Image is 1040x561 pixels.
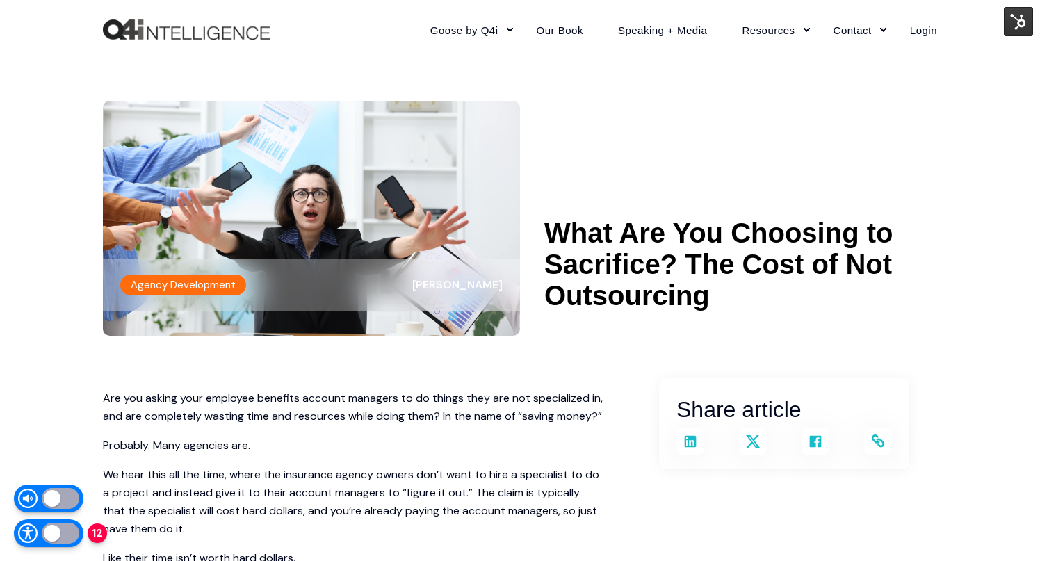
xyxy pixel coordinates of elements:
label: Agency Development [120,275,246,295]
span: [PERSON_NAME] [412,277,503,292]
h2: Share article [676,392,892,428]
a: Share on LinkedIn [676,428,704,455]
img: Q4intelligence, LLC logo [103,19,270,40]
a: Share on Facebook [802,428,829,455]
img: HubSpot Tools Menu Toggle [1004,7,1033,36]
a: Back to Home [103,19,270,40]
p: We hear this all the time, where the insurance agency owners don’t want to hire a specialist to d... [103,466,603,538]
p: Probably. Many agencies are. [103,437,603,455]
a: Copy and share the link [864,428,892,455]
h1: What Are You Choosing to Sacrifice? The Cost of Not Outsourcing [544,218,937,311]
img: Woman overwhelmed by different requests from colleagues at desk in office [103,101,520,336]
a: Share on X [739,428,767,455]
p: Are you asking your employee benefits account managers to do things they are not specialized in, ... [103,389,603,425]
